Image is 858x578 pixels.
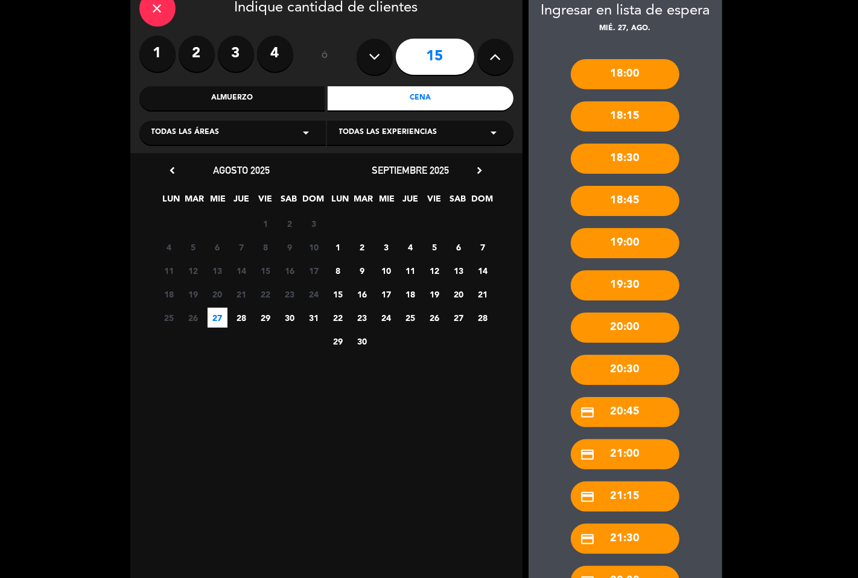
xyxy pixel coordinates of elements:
[299,125,314,140] i: arrow_drop_down
[571,439,679,469] div: 21:00
[401,308,421,328] span: 25
[571,144,679,174] div: 18:30
[571,101,679,132] div: 18:15
[208,192,228,212] span: MIE
[571,186,679,216] div: 18:45
[208,261,227,281] span: 13
[139,36,176,72] label: 1
[208,237,227,257] span: 6
[302,192,322,212] span: DOM
[571,270,679,300] div: 19:30
[305,36,345,78] div: ó
[425,237,445,257] span: 5
[232,284,252,304] span: 21
[159,308,179,328] span: 25
[571,355,679,385] div: 20:30
[159,237,179,257] span: 4
[473,308,493,328] span: 28
[279,192,299,212] span: SAB
[304,308,324,328] span: 31
[304,284,324,304] span: 24
[257,36,293,72] label: 4
[280,261,300,281] span: 16
[449,237,469,257] span: 6
[232,308,252,328] span: 28
[328,86,513,110] div: Cena
[256,261,276,281] span: 15
[377,237,396,257] span: 3
[580,489,595,504] i: credit_card
[304,261,324,281] span: 17
[232,237,252,257] span: 7
[328,308,348,328] span: 22
[352,308,372,328] span: 23
[449,284,469,304] span: 20
[150,1,165,16] i: close
[449,261,469,281] span: 13
[139,86,325,110] div: Almuerzo
[473,284,493,304] span: 21
[529,23,722,35] div: mié. 27, ago.
[425,261,445,281] span: 12
[352,284,372,304] span: 16
[256,237,276,257] span: 8
[328,261,348,281] span: 8
[401,284,421,304] span: 18
[580,532,595,547] i: credit_card
[256,214,276,233] span: 1
[377,284,396,304] span: 17
[377,192,397,212] span: MIE
[208,284,227,304] span: 20
[256,308,276,328] span: 29
[448,192,468,212] span: SAB
[571,397,679,427] div: 20:45
[571,313,679,343] div: 20:00
[179,36,215,72] label: 2
[580,405,595,420] i: credit_card
[401,237,421,257] span: 4
[280,284,300,304] span: 23
[159,261,179,281] span: 11
[580,447,595,462] i: credit_card
[372,164,450,176] span: septiembre 2025
[208,308,227,328] span: 27
[571,481,679,512] div: 21:15
[473,237,493,257] span: 7
[328,331,348,351] span: 29
[352,261,372,281] span: 9
[232,192,252,212] span: JUE
[232,261,252,281] span: 14
[167,164,179,177] i: chevron_left
[473,261,493,281] span: 14
[354,192,373,212] span: MAR
[571,524,679,554] div: 21:30
[183,261,203,281] span: 12
[339,127,437,139] span: Todas las experiencias
[183,284,203,304] span: 19
[328,237,348,257] span: 1
[328,284,348,304] span: 15
[280,237,300,257] span: 9
[183,308,203,328] span: 26
[487,125,501,140] i: arrow_drop_down
[449,308,469,328] span: 27
[185,192,205,212] span: MAR
[304,237,324,257] span: 10
[255,192,275,212] span: VIE
[151,127,220,139] span: Todas las áreas
[304,214,324,233] span: 3
[183,237,203,257] span: 5
[425,308,445,328] span: 26
[256,284,276,304] span: 22
[330,192,350,212] span: LUN
[377,308,396,328] span: 24
[425,284,445,304] span: 19
[571,228,679,258] div: 19:00
[280,308,300,328] span: 30
[280,214,300,233] span: 2
[571,59,679,89] div: 18:00
[218,36,254,72] label: 3
[471,192,491,212] span: DOM
[424,192,444,212] span: VIE
[352,331,372,351] span: 30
